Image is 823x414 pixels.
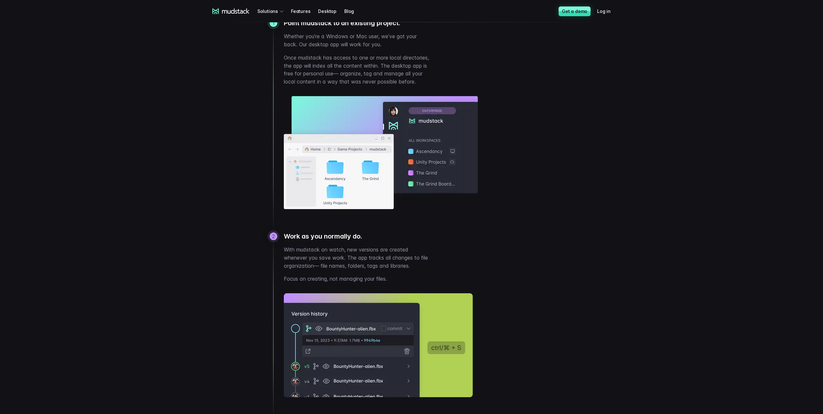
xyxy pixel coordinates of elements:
p: Focus on creating, not managing your files. [284,275,429,283]
a: mudstack logo [212,8,250,14]
input: Work with outsourced artists? [2,117,6,122]
div: 1 [270,19,277,27]
img: Connect your local projects to mudstack [284,96,478,209]
span: Art team size [108,53,138,59]
p: Whether you’re a Windows or Mac user, we’ve got your back. Our desktop app will work for you. [284,32,429,49]
a: Log in [597,5,618,17]
span: Last name [108,0,132,6]
h3: Point mudstack to an existing project. [284,19,554,27]
a: Features [291,5,318,17]
span: Job title [108,27,126,32]
a: Get a demo [559,6,591,16]
a: Desktop [318,5,344,17]
div: 2 [270,232,277,240]
p: Once mudstack has access to one or more local directories, the app will index all the content wit... [284,54,429,86]
h3: Work as you normally do. [284,232,554,241]
img: Mudstack captures local versions on file save [284,293,478,397]
p: With mudstack on watch, new versions are created whenever you save work. The app tracks all chang... [284,246,429,270]
a: Blog [344,5,362,17]
div: Solutions [257,5,286,17]
span: Work with outsourced artists? [7,117,75,123]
